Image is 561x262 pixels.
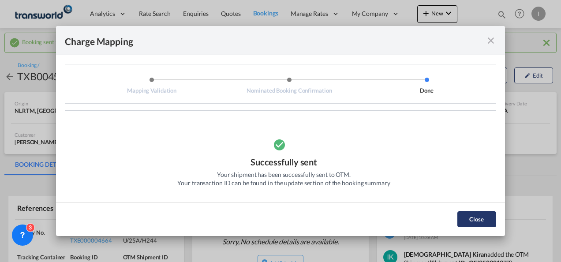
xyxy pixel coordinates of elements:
div: Your transaction ID can be found in the update section of the booking summary [177,179,390,187]
div: Charge Mapping [65,35,133,46]
div: Successfully sent [251,156,317,170]
li: Mapping Validation [83,77,221,94]
div: Your shipment has been successfully sent to OTM. [217,170,351,179]
body: Editor, editor2 [9,9,153,18]
button: Close [457,211,496,227]
md-icon: icon-close fg-AAA8AD cursor [486,35,496,46]
li: Done [358,77,496,94]
md-dialog: Mapping ValidationNominated Booking ... [56,26,505,236]
md-icon: icon-checkbox-marked-circle [273,134,295,156]
li: Nominated Booking Confirmation [221,77,358,94]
